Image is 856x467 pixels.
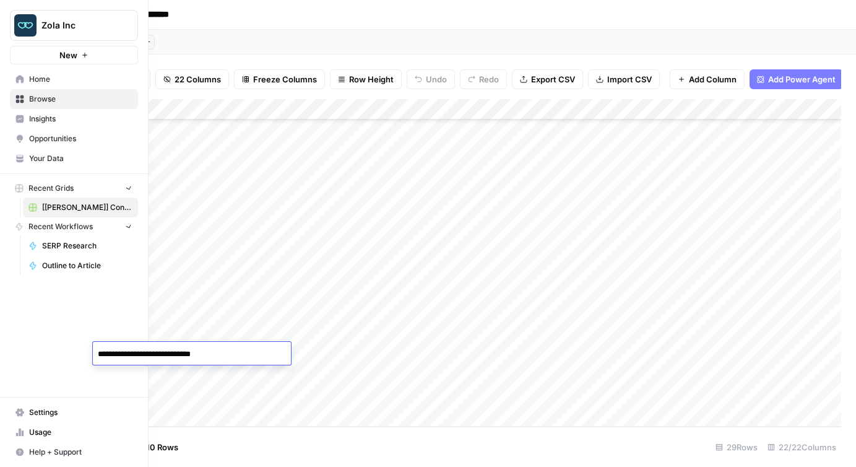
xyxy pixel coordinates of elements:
[689,73,737,85] span: Add Column
[512,69,583,89] button: Export CSV
[10,403,138,422] a: Settings
[407,69,455,89] button: Undo
[59,49,77,61] span: New
[10,422,138,442] a: Usage
[479,73,499,85] span: Redo
[129,441,178,453] span: Add 10 Rows
[349,73,394,85] span: Row Height
[670,69,745,89] button: Add Column
[10,109,138,129] a: Insights
[28,221,93,232] span: Recent Workflows
[29,74,132,85] span: Home
[29,153,132,164] span: Your Data
[175,73,221,85] span: 22 Columns
[330,69,402,89] button: Row Height
[41,19,116,32] span: Zola Inc
[10,69,138,89] a: Home
[42,260,132,271] span: Outline to Article
[711,437,763,457] div: 29 Rows
[588,69,660,89] button: Import CSV
[42,240,132,251] span: SERP Research
[10,179,138,198] button: Recent Grids
[750,69,843,89] button: Add Power Agent
[42,202,132,213] span: [[PERSON_NAME]] Content Creation
[29,407,132,418] span: Settings
[768,73,836,85] span: Add Power Agent
[426,73,447,85] span: Undo
[29,133,132,144] span: Opportunities
[28,183,74,194] span: Recent Grids
[155,69,229,89] button: 22 Columns
[10,89,138,109] a: Browse
[29,113,132,124] span: Insights
[10,149,138,168] a: Your Data
[234,69,325,89] button: Freeze Columns
[10,10,138,41] button: Workspace: Zola Inc
[29,447,132,458] span: Help + Support
[10,46,138,64] button: New
[253,73,317,85] span: Freeze Columns
[531,73,575,85] span: Export CSV
[14,14,37,37] img: Zola Inc Logo
[763,437,841,457] div: 22/22 Columns
[10,217,138,236] button: Recent Workflows
[29,94,132,105] span: Browse
[29,427,132,438] span: Usage
[23,198,138,217] a: [[PERSON_NAME]] Content Creation
[10,442,138,462] button: Help + Support
[10,129,138,149] a: Opportunities
[23,236,138,256] a: SERP Research
[607,73,652,85] span: Import CSV
[460,69,507,89] button: Redo
[23,256,138,276] a: Outline to Article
